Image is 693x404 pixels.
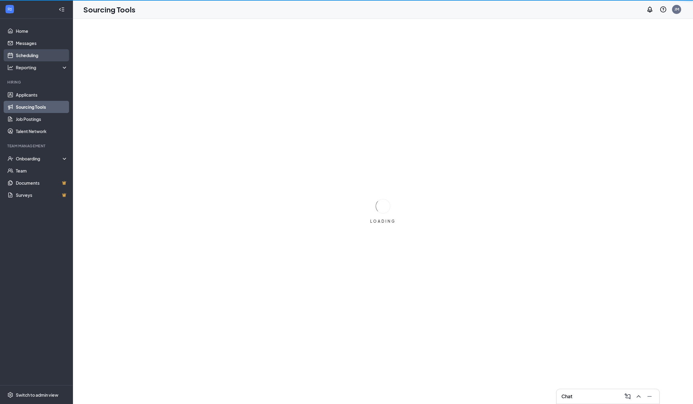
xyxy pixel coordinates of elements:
[16,177,68,189] a: DocumentsCrown
[16,64,68,70] div: Reporting
[7,156,13,162] svg: UserCheck
[624,393,631,400] svg: ComposeMessage
[646,393,653,400] svg: Minimize
[59,6,65,12] svg: Collapse
[16,189,68,201] a: SurveysCrown
[634,392,643,401] button: ChevronUp
[16,37,68,49] a: Messages
[16,165,68,177] a: Team
[16,125,68,137] a: Talent Network
[16,113,68,125] a: Job Postings
[7,64,13,70] svg: Analysis
[7,80,67,85] div: Hiring
[561,393,572,400] h3: Chat
[646,6,653,13] svg: Notifications
[83,4,135,15] h1: Sourcing Tools
[16,25,68,37] a: Home
[7,6,13,12] svg: WorkstreamLogo
[368,219,398,224] div: LOADING
[16,49,68,61] a: Scheduling
[7,143,67,149] div: Team Management
[635,393,642,400] svg: ChevronUp
[16,392,58,398] div: Switch to admin view
[623,392,633,401] button: ComposeMessage
[645,392,654,401] button: Minimize
[674,7,679,12] div: JM
[660,6,667,13] svg: QuestionInfo
[16,89,68,101] a: Applicants
[16,101,68,113] a: Sourcing Tools
[7,392,13,398] svg: Settings
[16,156,63,162] div: Onboarding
